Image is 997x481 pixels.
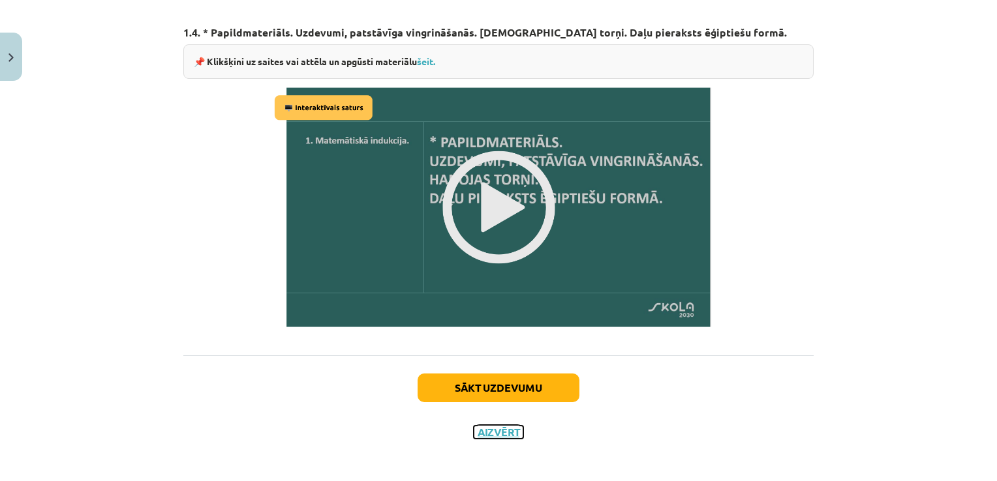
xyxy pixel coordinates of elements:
strong: 1.4. * Papildmateriāls. Uzdevumi, patstāvīga vingrināšanās. [DEMOGRAPHIC_DATA] torņi. Daļu pierak... [183,25,787,39]
strong: 📌 Klikšķini uz saites vai attēla un apgūsti materiālu [194,55,435,67]
button: Sākt uzdevumu [418,373,579,402]
button: Aizvērt [474,426,523,439]
a: šeit. [417,55,435,67]
img: icon-close-lesson-0947bae3869378f0d4975bcd49f059093ad1ed9edebbc8119c70593378902aed.svg [8,53,14,62]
